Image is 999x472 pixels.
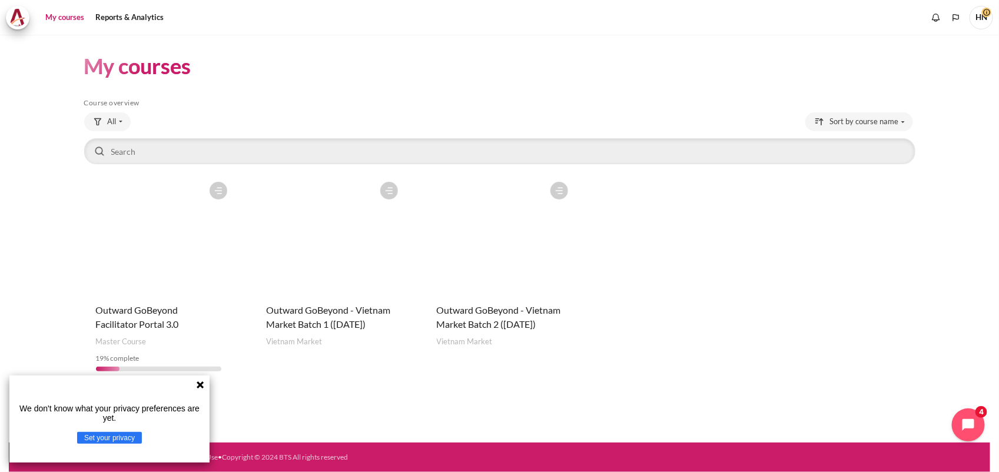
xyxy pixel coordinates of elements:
[437,336,493,348] span: Vietnam Market
[805,112,913,131] button: Sorting drop-down menu
[41,6,88,29] a: My courses
[437,304,561,330] a: Outward GoBeyond - Vietnam Market Batch 2 ([DATE])
[266,304,390,330] a: Outward GoBeyond - Vietnam Market Batch 1 ([DATE])
[84,138,915,164] input: Search
[96,336,147,348] span: Master Course
[970,6,993,29] a: User menu
[28,452,555,463] div: • • • • •
[77,432,142,444] button: Set your privacy
[222,453,348,461] a: Copyright © 2024 BTS All rights reserved
[96,304,179,330] a: Outward GoBeyond Facilitator Portal 3.0
[947,9,965,26] button: Languages
[6,6,35,29] a: Architeck Architeck
[9,35,990,401] section: Content
[970,6,993,29] span: HN
[84,112,915,167] div: Course overview controls
[96,354,104,363] span: 19
[84,112,131,131] button: Grouping drop-down menu
[927,9,945,26] div: Show notification window with no new notifications
[84,52,191,80] h1: My courses
[91,6,168,29] a: Reports & Analytics
[84,98,915,108] h5: Course overview
[14,404,205,423] p: We don't know what your privacy preferences are yet.
[108,116,117,128] span: All
[830,116,899,128] span: Sort by course name
[96,353,222,364] div: % complete
[9,9,26,26] img: Architeck
[266,336,322,348] span: Vietnam Market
